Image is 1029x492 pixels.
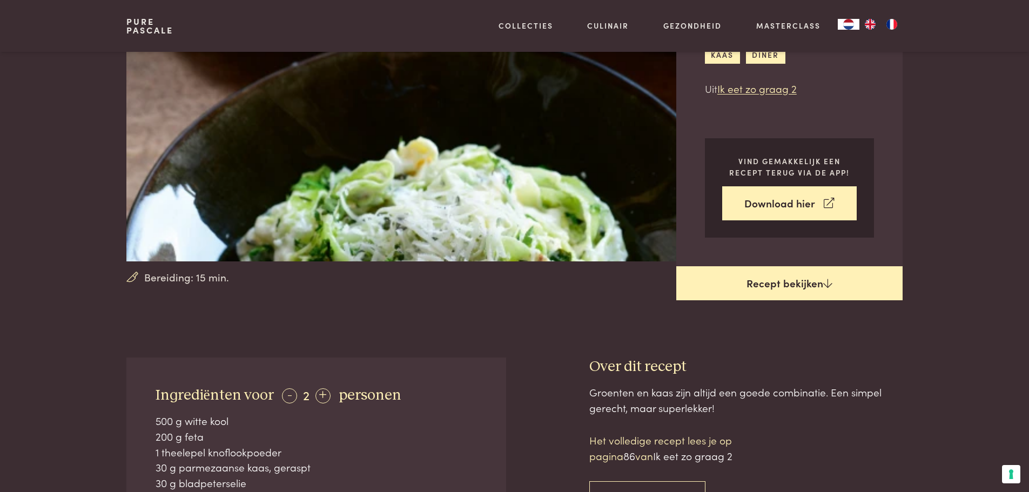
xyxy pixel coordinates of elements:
[589,385,903,415] div: Groenten en kaas zijn altijd een goede combinatie. Een simpel gerecht, maar superlekker!
[144,269,229,285] span: Bereiding: 15 min.
[663,20,722,31] a: Gezondheid
[587,20,629,31] a: Culinair
[156,460,477,475] div: 30 g parmezaanse kaas, geraspt
[156,444,477,460] div: 1 theelepel knoflookpoeder
[623,448,635,463] span: 86
[756,20,820,31] a: Masterclass
[653,448,732,463] span: Ik eet zo graag 2
[156,413,477,429] div: 500 g witte kool
[881,19,903,30] a: FR
[589,433,773,463] p: Het volledige recept lees je op pagina van
[722,186,857,220] a: Download hier
[838,19,859,30] a: NL
[838,19,859,30] div: Language
[499,20,553,31] a: Collecties
[1002,465,1020,483] button: Uw voorkeuren voor toestemming voor trackingtechnologieën
[705,81,874,97] p: Uit
[156,429,477,444] div: 200 g feta
[676,266,903,301] a: Recept bekijken
[339,388,401,403] span: personen
[126,17,173,35] a: PurePascale
[722,156,857,178] p: Vind gemakkelijk een recept terug via de app!
[746,46,785,64] a: diner
[303,386,310,403] span: 2
[859,19,881,30] a: EN
[315,388,331,403] div: +
[589,358,903,376] h3: Over dit recept
[156,388,274,403] span: Ingrediënten voor
[717,81,797,96] a: Ik eet zo graag 2
[705,46,740,64] a: kaas
[859,19,903,30] ul: Language list
[282,388,297,403] div: -
[156,475,477,491] div: 30 g bladpeterselie
[838,19,903,30] aside: Language selected: Nederlands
